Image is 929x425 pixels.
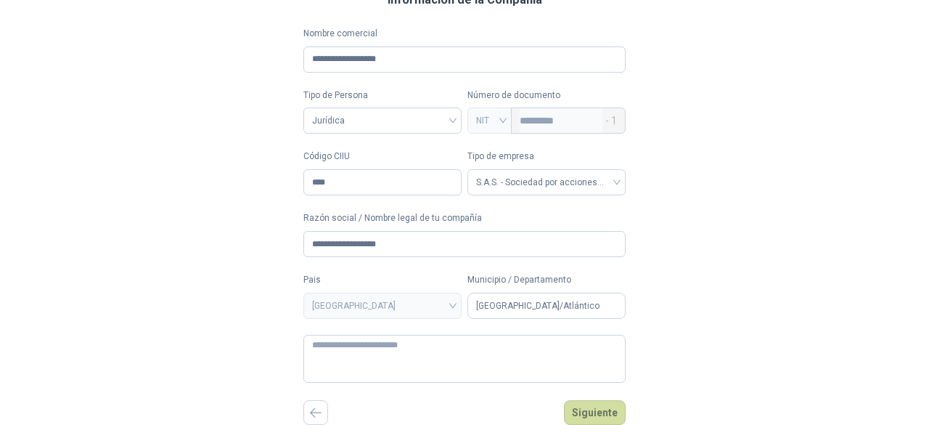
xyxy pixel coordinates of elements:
label: Tipo de Persona [303,89,462,102]
label: Código CIIU [303,150,462,163]
span: NIT [476,110,503,131]
span: Jurídica [312,110,453,131]
span: COLOMBIA [312,295,453,317]
label: Municipio / Departamento [467,273,626,287]
label: Razón social / Nombre legal de tu compañía [303,211,626,225]
label: Tipo de empresa [467,150,626,163]
label: Nombre comercial [303,27,626,41]
span: S.A.S. - Sociedad por acciones simplificada [476,171,617,193]
label: Pais [303,273,462,287]
span: - 1 [605,108,617,133]
p: Número de documento [467,89,626,102]
button: Siguiente [564,400,626,425]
